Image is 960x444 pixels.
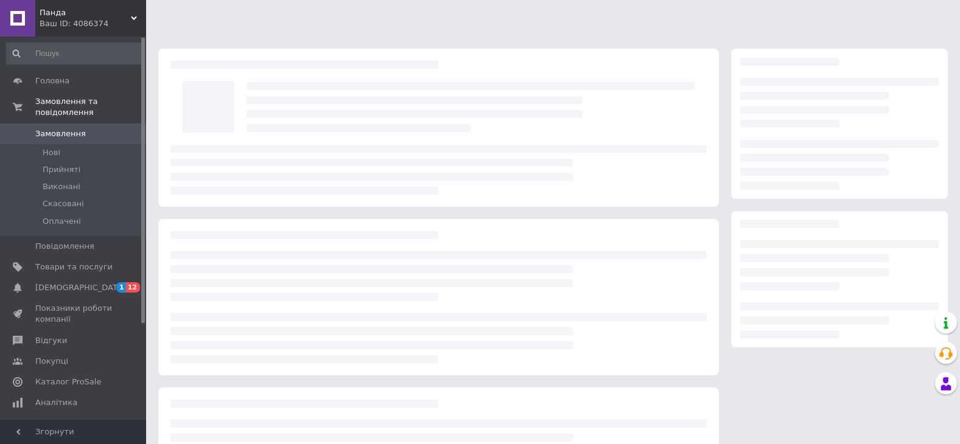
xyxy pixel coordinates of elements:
[116,282,126,293] span: 1
[43,198,84,209] span: Скасовані
[43,216,81,227] span: Оплачені
[6,43,144,64] input: Пошук
[43,147,60,158] span: Нові
[35,397,77,408] span: Аналітика
[40,7,131,18] span: Панда
[35,262,113,272] span: Товари та послуги
[35,128,86,139] span: Замовлення
[35,282,125,293] span: [DEMOGRAPHIC_DATA]
[35,241,94,252] span: Повідомлення
[43,164,80,175] span: Прийняті
[35,335,67,346] span: Відгуки
[40,18,146,29] div: Ваш ID: 4086374
[35,303,113,325] span: Показники роботи компанії
[35,418,113,440] span: Інструменти веб-майстра та SEO
[126,282,140,293] span: 12
[43,181,80,192] span: Виконані
[35,96,146,118] span: Замовлення та повідомлення
[35,376,101,387] span: Каталог ProSale
[35,75,69,86] span: Головна
[35,356,68,367] span: Покупці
